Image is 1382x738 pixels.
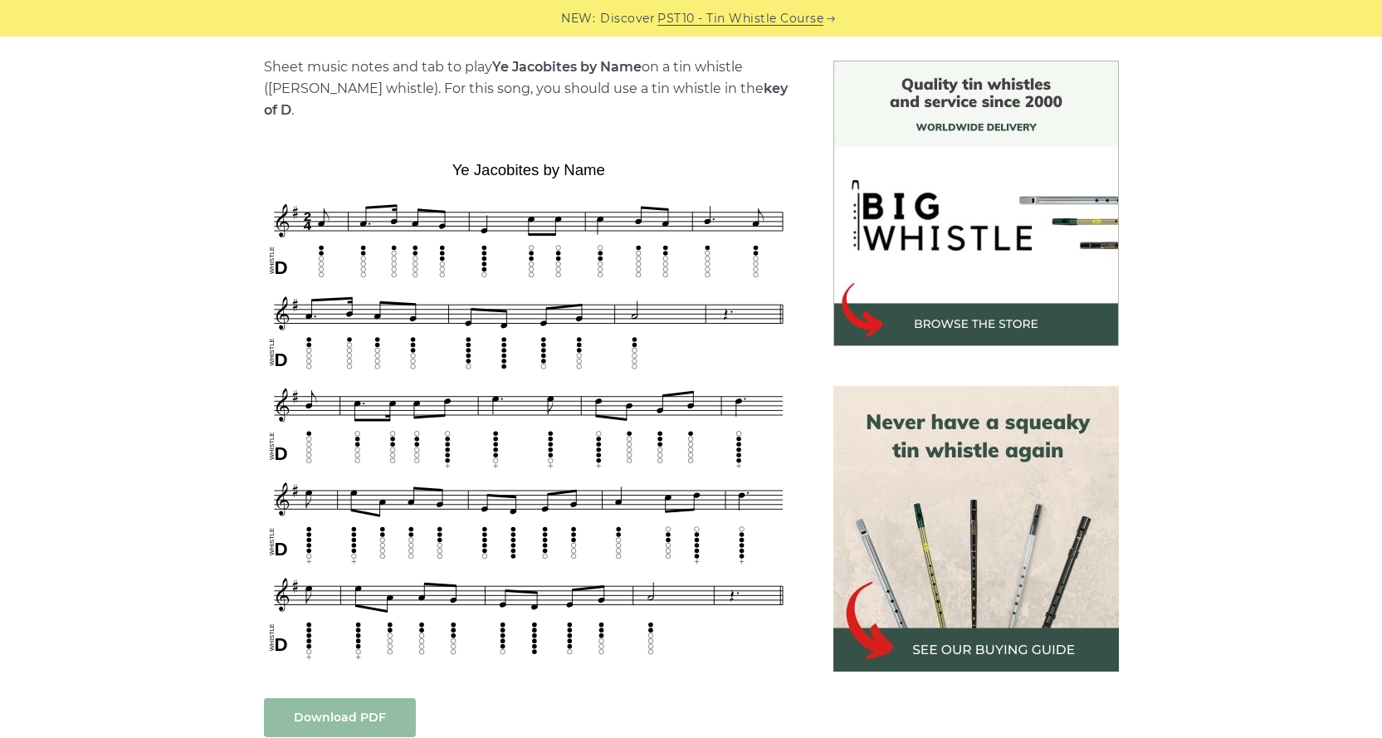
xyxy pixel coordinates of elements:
[657,9,823,28] a: PST10 - Tin Whistle Course
[492,59,642,75] strong: Ye Jacobites by Name
[264,56,794,121] p: Sheet music notes and tab to play on a tin whistle ([PERSON_NAME] whistle). For this song, you sh...
[264,155,794,664] img: Ye Jacobites by Name Tin Whistle Tab & Sheet Music
[264,81,788,118] strong: key of D
[264,698,416,737] a: Download PDF
[561,9,595,28] span: NEW:
[833,61,1119,346] img: BigWhistle Tin Whistle Store
[833,386,1119,672] img: tin whistle buying guide
[600,9,655,28] span: Discover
